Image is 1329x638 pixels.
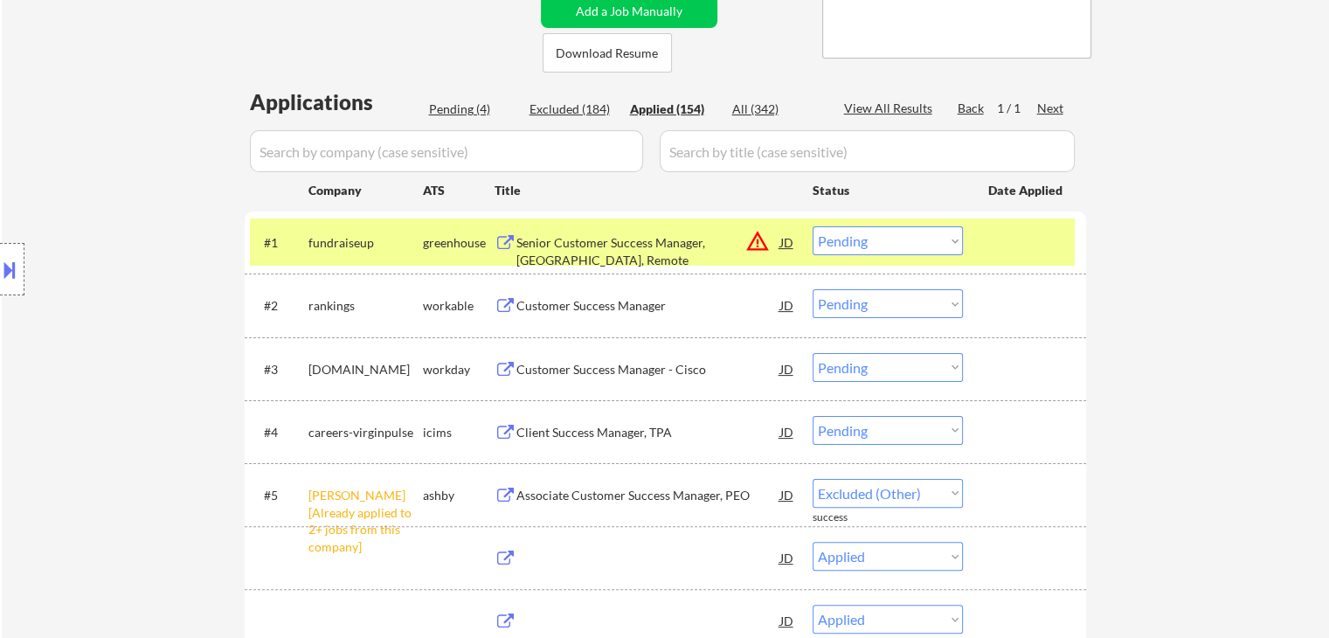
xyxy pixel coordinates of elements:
[250,92,423,113] div: Applications
[308,487,423,555] div: [PERSON_NAME] [Already applied to 2+ jobs from this company]
[516,297,780,315] div: Customer Success Manager
[779,542,796,573] div: JD
[813,510,883,525] div: success
[516,361,780,378] div: Customer Success Manager - Cisco
[530,101,617,118] div: Excluded (184)
[958,100,986,117] div: Back
[630,101,717,118] div: Applied (154)
[264,487,294,504] div: #5
[543,33,672,73] button: Download Resume
[516,234,780,268] div: Senior Customer Success Manager, [GEOGRAPHIC_DATA], Remote
[308,234,423,252] div: fundraiseup
[516,487,780,504] div: Associate Customer Success Manager, PEO
[779,605,796,636] div: JD
[779,226,796,258] div: JD
[250,130,643,172] input: Search by company (case sensitive)
[308,297,423,315] div: rankings
[423,182,495,199] div: ATS
[779,353,796,385] div: JD
[779,289,796,321] div: JD
[844,100,938,117] div: View All Results
[264,424,294,441] div: #4
[423,424,495,441] div: icims
[308,424,423,441] div: careers-virginpulse
[813,174,963,205] div: Status
[516,424,780,441] div: Client Success Manager, TPA
[988,182,1065,199] div: Date Applied
[732,101,820,118] div: All (342)
[495,182,796,199] div: Title
[779,416,796,447] div: JD
[1037,100,1065,117] div: Next
[745,229,770,253] button: warning_amber
[997,100,1037,117] div: 1 / 1
[308,182,423,199] div: Company
[423,487,495,504] div: ashby
[429,101,516,118] div: Pending (4)
[423,361,495,378] div: workday
[423,297,495,315] div: workable
[423,234,495,252] div: greenhouse
[308,361,423,378] div: [DOMAIN_NAME]
[779,479,796,510] div: JD
[660,130,1075,172] input: Search by title (case sensitive)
